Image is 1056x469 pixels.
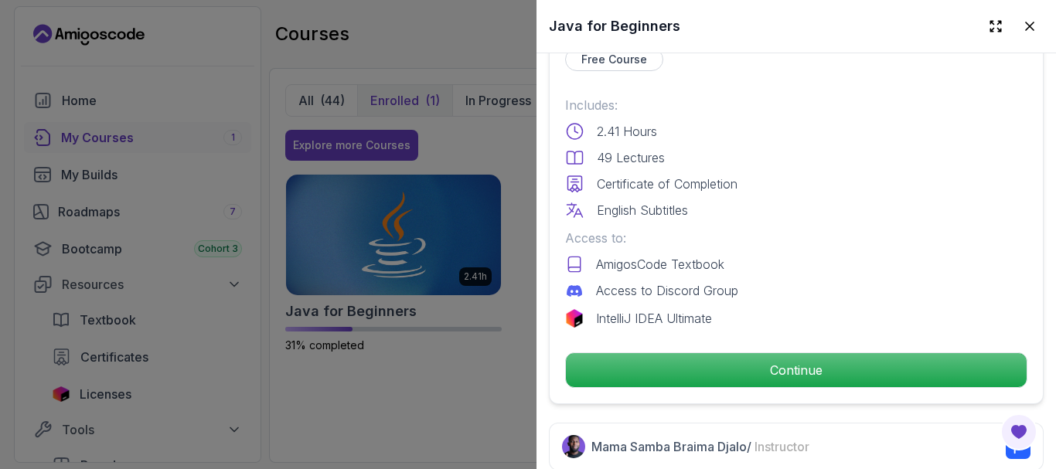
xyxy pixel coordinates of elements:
button: Open Feedback Button [1000,413,1037,450]
p: English Subtitles [597,201,688,219]
span: Instructor [755,439,809,454]
p: Access to Discord Group [596,281,738,300]
p: 2.41 Hours [597,122,657,141]
button: Continue [565,352,1027,388]
p: Certificate of Completion [597,175,737,193]
img: jetbrains logo [565,309,584,328]
p: IntelliJ IDEA Ultimate [596,309,712,328]
p: Access to: [565,229,1027,247]
button: Expand drawer [982,12,1010,40]
img: Nelson Djalo [562,435,585,458]
p: Includes: [565,96,1027,114]
p: Mama Samba Braima Djalo / [591,437,809,456]
p: Free Course [581,52,647,67]
h2: Java for Beginners [549,15,680,37]
p: 49 Lectures [597,148,665,167]
p: Continue [566,353,1027,387]
p: AmigosCode Textbook [596,255,724,274]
